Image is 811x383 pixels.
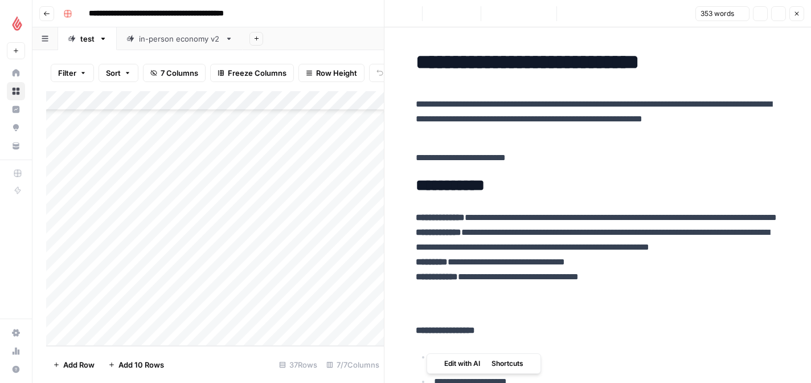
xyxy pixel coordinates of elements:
[99,64,138,82] button: Sort
[51,64,94,82] button: Filter
[487,356,538,371] button: Shortcuts
[695,6,749,21] button: 353 words
[7,82,25,100] a: Browse
[106,67,121,79] span: Sort
[429,356,485,371] button: Edit with AI
[58,67,76,79] span: Filter
[7,119,25,137] a: Opportunities
[7,9,25,38] button: Workspace: Lightspeed
[491,358,523,369] span: Shortcuts
[46,356,101,374] button: Add Row
[701,9,734,19] span: 353 words
[316,67,357,79] span: Row Height
[228,67,286,79] span: Freeze Columns
[275,356,322,374] div: 37 Rows
[7,137,25,155] a: Your Data
[298,64,364,82] button: Row Height
[444,358,480,369] span: Edit with AI
[143,64,206,82] button: 7 Columns
[80,33,95,44] div: test
[117,27,243,50] a: in-person economy v2
[322,356,384,374] div: 7/7 Columns
[118,359,164,370] span: Add 10 Rows
[7,100,25,119] a: Insights
[63,359,95,370] span: Add Row
[7,360,25,378] button: Help + Support
[7,13,27,34] img: Lightspeed Logo
[7,64,25,82] a: Home
[58,27,117,50] a: test
[7,324,25,342] a: Settings
[210,64,294,82] button: Freeze Columns
[139,33,220,44] div: in-person economy v2
[161,67,198,79] span: 7 Columns
[101,356,171,374] button: Add 10 Rows
[7,342,25,360] a: Usage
